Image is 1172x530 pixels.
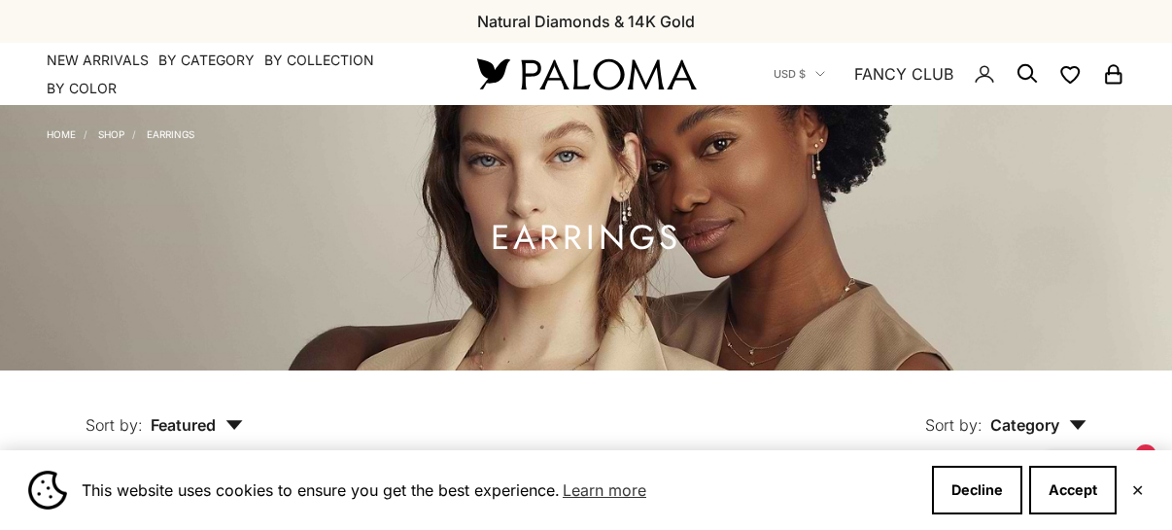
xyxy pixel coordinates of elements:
[47,124,194,140] nav: Breadcrumb
[880,371,1131,452] button: Sort by: Category
[774,65,806,83] span: USD $
[1029,466,1117,514] button: Accept
[491,226,681,250] h1: Earrings
[925,415,982,435] span: Sort by:
[560,476,649,505] a: Learn more
[41,371,288,452] button: Sort by: Featured
[98,128,124,140] a: Shop
[47,51,431,98] nav: Primary navigation
[477,9,695,34] p: Natural Diamonds & 14K Gold
[932,466,1022,514] button: Decline
[774,65,825,83] button: USD $
[158,51,255,70] summary: By Category
[1131,484,1144,496] button: Close
[147,128,194,140] a: Earrings
[82,476,916,505] span: This website uses cookies to ensure you get the best experience.
[854,61,953,87] a: FANCY CLUB
[47,79,117,98] summary: By Color
[47,51,149,70] a: NEW ARRIVALS
[86,415,143,435] span: Sort by:
[151,415,243,435] span: Featured
[28,471,67,510] img: Cookie banner
[264,51,374,70] summary: By Collection
[47,128,76,140] a: Home
[990,415,1086,435] span: Category
[774,43,1125,105] nav: Secondary navigation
